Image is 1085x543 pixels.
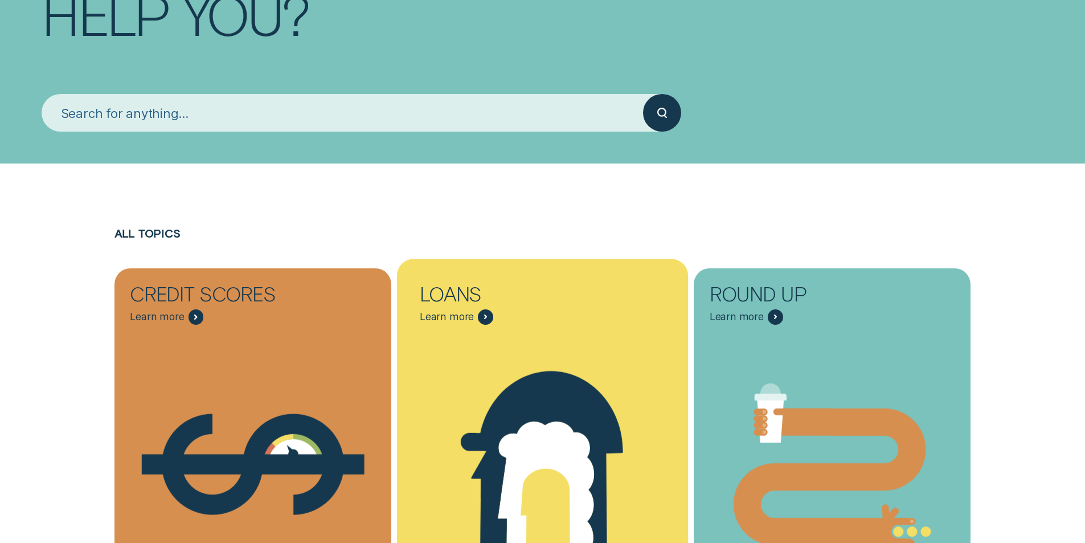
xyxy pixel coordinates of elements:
input: Search for anything... [42,94,643,132]
span: Learn more [420,311,474,323]
div: Credit Scores [130,284,282,309]
div: Round Up [710,284,862,309]
h2: All Topics [114,227,971,268]
span: Learn more [710,311,764,323]
div: Loans [420,284,572,309]
button: Submit your search query. [643,94,681,132]
span: Learn more [130,311,184,323]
